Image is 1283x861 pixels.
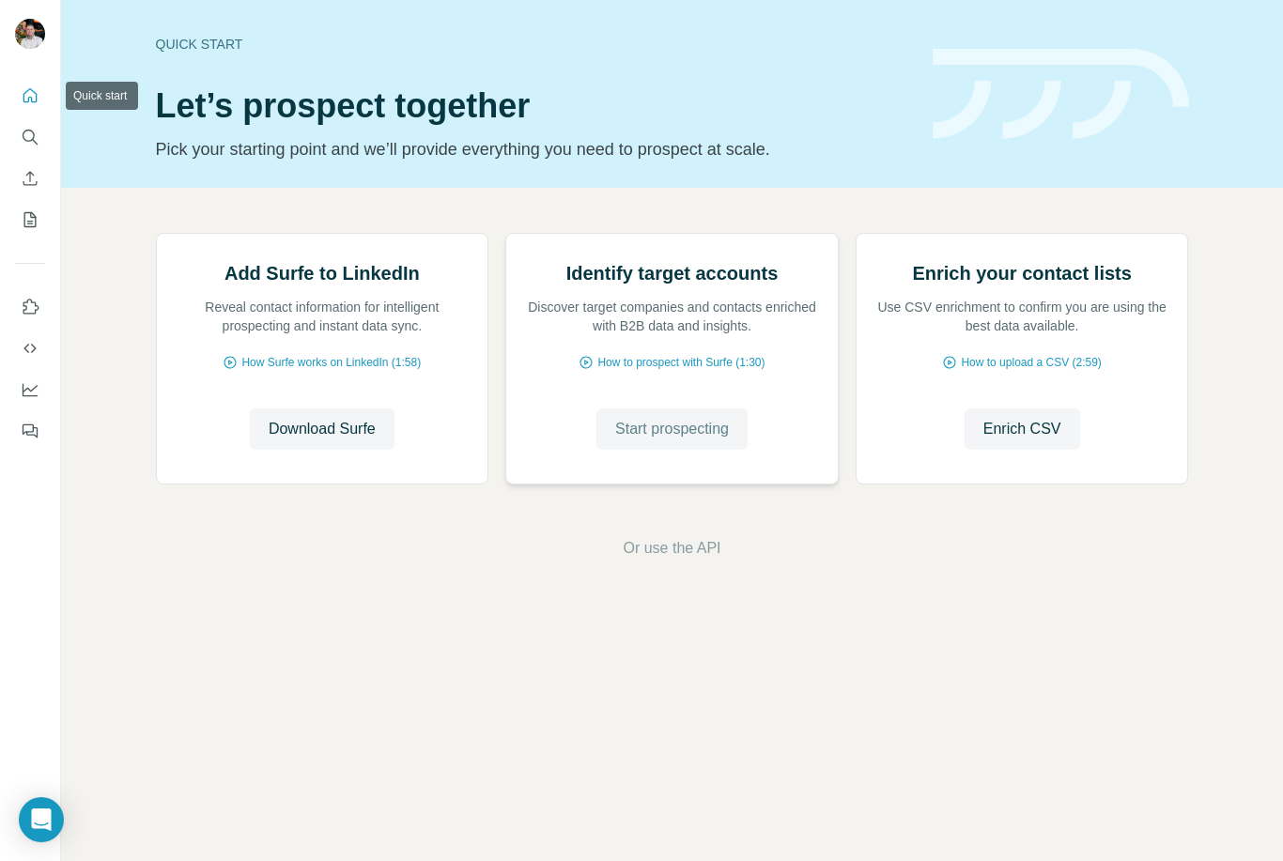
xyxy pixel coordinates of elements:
button: Start prospecting [596,408,748,450]
h2: Enrich your contact lists [912,260,1131,286]
h2: Identify target accounts [566,260,779,286]
img: Avatar [15,19,45,49]
button: Enrich CSV [15,161,45,195]
button: Search [15,120,45,154]
button: Use Surfe API [15,331,45,365]
div: Open Intercom Messenger [19,797,64,842]
button: Enrich CSV [965,408,1080,450]
h2: Add Surfe to LinkedIn [224,260,420,286]
p: Reveal contact information for intelligent prospecting and instant data sync. [176,298,470,335]
button: Or use the API [623,537,720,560]
button: My lists [15,203,45,237]
span: How to upload a CSV (2:59) [961,354,1101,371]
button: Dashboard [15,373,45,407]
button: Download Surfe [250,408,394,450]
img: banner [933,49,1189,140]
span: Download Surfe [269,418,376,440]
p: Discover target companies and contacts enriched with B2B data and insights. [525,298,819,335]
span: Enrich CSV [983,418,1061,440]
p: Use CSV enrichment to confirm you are using the best data available. [875,298,1169,335]
h1: Let’s prospect together [156,87,910,125]
span: Start prospecting [615,418,729,440]
button: Use Surfe on LinkedIn [15,290,45,324]
div: Quick start [156,35,910,54]
button: Quick start [15,79,45,113]
span: How to prospect with Surfe (1:30) [597,354,765,371]
p: Pick your starting point and we’ll provide everything you need to prospect at scale. [156,136,910,162]
button: Feedback [15,414,45,448]
span: How Surfe works on LinkedIn (1:58) [241,354,421,371]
